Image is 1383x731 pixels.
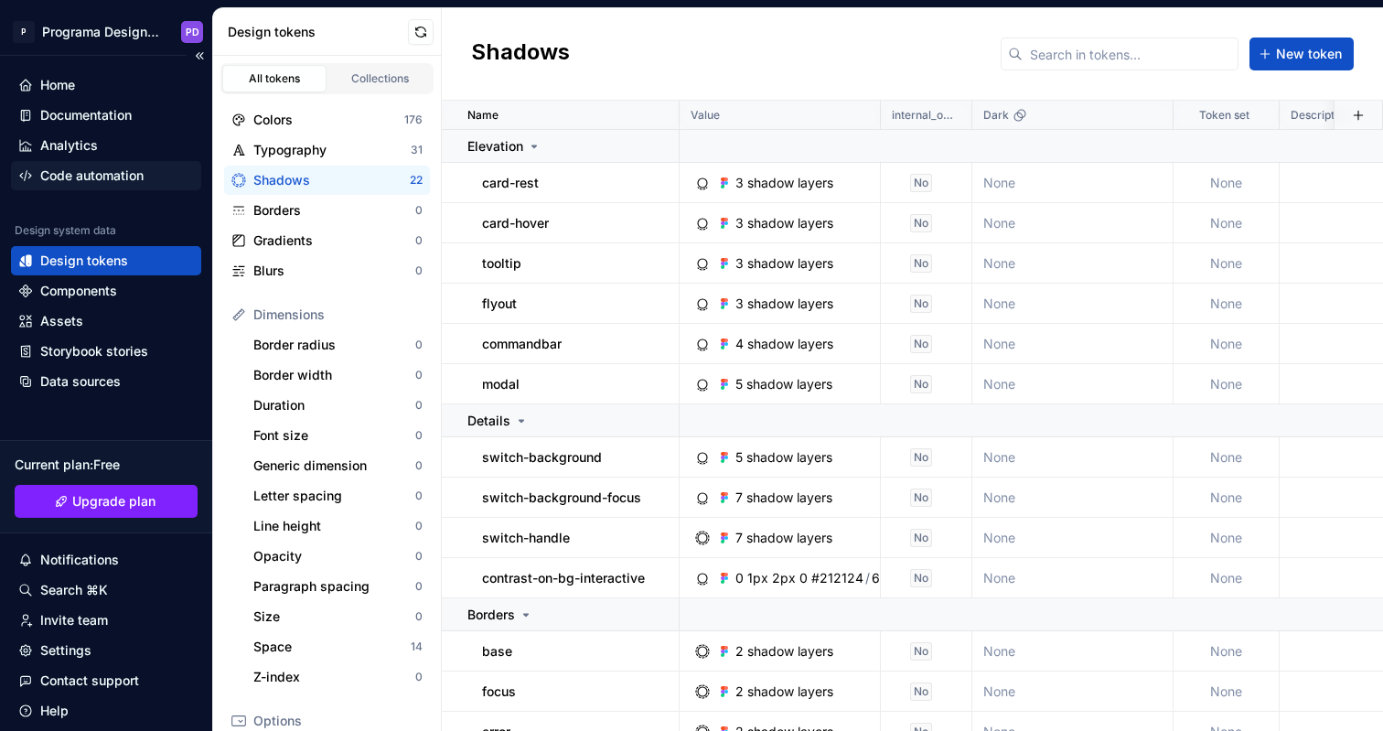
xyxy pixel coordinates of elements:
[40,581,108,599] div: Search ⌘K
[1174,203,1280,243] td: None
[482,683,516,701] p: focus
[735,683,833,701] div: 2 shadow layers
[1174,672,1280,712] td: None
[72,492,155,511] span: Upgrade plan
[972,518,1174,558] td: None
[415,368,423,382] div: 0
[246,481,430,511] a: Letter spacing0
[4,12,209,51] button: PPrograma Design SystemPD
[735,295,833,313] div: 3 shadow layers
[482,489,641,507] p: switch-background-focus
[910,529,932,547] div: No
[253,171,410,189] div: Shadows
[415,609,423,624] div: 0
[910,375,932,393] div: No
[972,558,1174,598] td: None
[253,457,415,475] div: Generic dimension
[482,448,602,467] p: switch-background
[467,108,499,123] p: Name
[772,569,796,587] div: 2px
[691,108,720,123] p: Value
[246,511,430,541] a: Line height0
[872,569,901,587] div: 60%
[15,456,198,474] div: Current plan : Free
[910,214,932,232] div: No
[40,551,119,569] div: Notifications
[253,547,415,565] div: Opacity
[253,426,415,445] div: Font size
[482,375,520,393] p: modal
[415,579,423,594] div: 0
[253,487,415,505] div: Letter spacing
[253,638,411,656] div: Space
[253,336,415,354] div: Border radius
[972,672,1174,712] td: None
[972,203,1174,243] td: None
[11,666,201,695] button: Contact support
[735,254,833,273] div: 3 shadow layers
[735,448,832,467] div: 5 shadow layers
[865,569,870,587] div: /
[415,458,423,473] div: 0
[11,101,201,130] a: Documentation
[40,252,128,270] div: Design tokens
[415,338,423,352] div: 0
[228,23,408,41] div: Design tokens
[40,312,83,330] div: Assets
[482,335,562,353] p: commandbar
[972,284,1174,324] td: None
[415,203,423,218] div: 0
[40,641,91,660] div: Settings
[11,337,201,366] a: Storybook stories
[482,529,570,547] p: switch-handle
[1174,324,1280,364] td: None
[246,360,430,390] a: Border width0
[253,306,423,324] div: Dimensions
[224,135,430,165] a: Typography31
[1291,108,1350,123] p: Description
[1174,631,1280,672] td: None
[1174,518,1280,558] td: None
[40,342,148,360] div: Storybook stories
[253,262,415,280] div: Blurs
[224,105,430,134] a: Colors176
[11,636,201,665] a: Settings
[467,606,515,624] p: Borders
[471,38,570,70] h2: Shadows
[910,254,932,273] div: No
[11,131,201,160] a: Analytics
[415,428,423,443] div: 0
[246,542,430,571] a: Opacity0
[15,223,116,238] div: Design system data
[229,71,320,86] div: All tokens
[253,607,415,626] div: Size
[811,569,863,587] div: #212124
[11,161,201,190] a: Code automation
[246,421,430,450] a: Font size0
[40,702,69,720] div: Help
[253,668,415,686] div: Z-index
[404,113,423,127] div: 176
[11,367,201,396] a: Data sources
[253,577,415,596] div: Paragraph spacing
[40,611,108,629] div: Invite team
[482,174,539,192] p: card-rest
[1174,163,1280,203] td: None
[1174,558,1280,598] td: None
[40,372,121,391] div: Data sources
[246,662,430,692] a: Z-index0
[482,642,512,661] p: base
[735,174,833,192] div: 3 shadow layers
[253,396,415,414] div: Duration
[482,569,645,587] p: contrast-on-bg-interactive
[735,642,833,661] div: 2 shadow layers
[246,602,430,631] a: Size0
[983,108,1009,123] p: Dark
[253,231,415,250] div: Gradients
[1174,364,1280,404] td: None
[11,246,201,275] a: Design tokens
[415,549,423,564] div: 0
[42,23,159,41] div: Programa Design System
[910,335,932,353] div: No
[747,569,768,587] div: 1px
